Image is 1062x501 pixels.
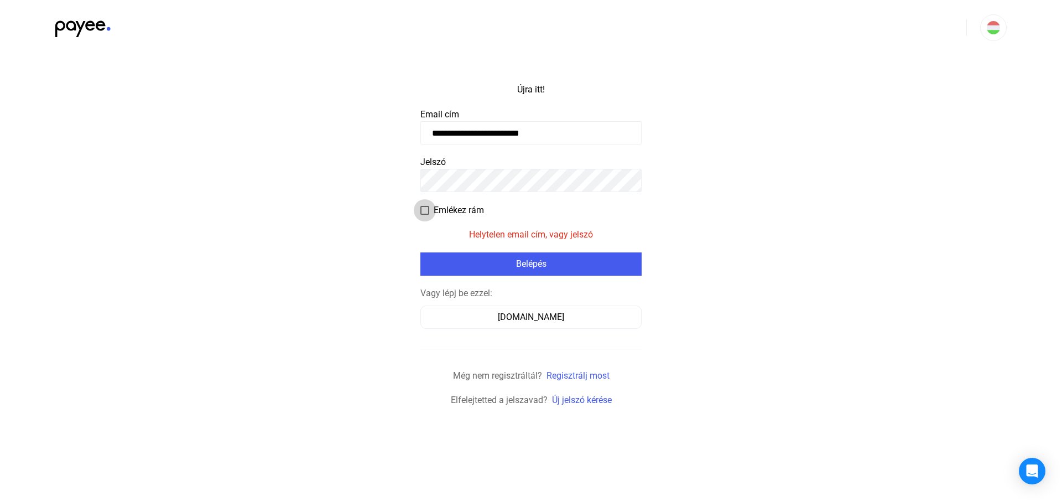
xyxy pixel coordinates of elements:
a: Regisztrálj most [546,370,610,381]
img: black-payee-blue-dot.svg [55,14,111,37]
button: HU [980,14,1007,41]
a: [DOMAIN_NAME] [420,312,642,322]
font: Jelszó [420,157,446,167]
div: Intercom Messenger megnyitása [1019,458,1045,484]
img: HU [987,21,1000,34]
button: Belépés [420,252,642,276]
font: [DOMAIN_NAME] [498,312,564,322]
font: Vagy lépj be ezzel: [420,288,492,298]
font: Email cím [420,109,459,120]
font: Belépés [516,259,546,269]
font: Emlékez rám [434,205,484,215]
a: Új jelszó kérése [552,395,612,405]
button: [DOMAIN_NAME] [420,306,642,329]
font: Még nem regisztráltál? [453,370,542,381]
font: Újra itt! [517,84,545,95]
font: Helytelen email cím, vagy jelszó [469,229,593,240]
font: Elfelejtetted a jelszavad? [451,395,548,405]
